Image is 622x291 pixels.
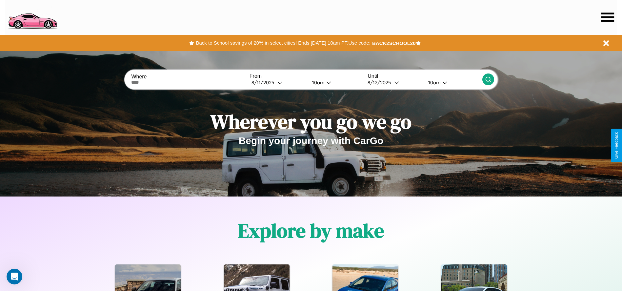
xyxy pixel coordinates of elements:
[238,217,384,244] h1: Explore by make
[372,40,416,46] b: BACK2SCHOOL20
[423,79,482,86] button: 10am
[368,79,394,86] div: 8 / 12 / 2025
[5,3,60,31] img: logo
[7,269,22,284] iframe: Intercom live chat
[425,79,442,86] div: 10am
[309,79,326,86] div: 10am
[250,73,364,79] label: From
[368,73,482,79] label: Until
[194,38,372,48] button: Back to School savings of 20% in select cities! Ends [DATE] 10am PT.Use code:
[307,79,364,86] button: 10am
[131,74,246,80] label: Where
[614,132,619,159] div: Give Feedback
[251,79,277,86] div: 8 / 11 / 2025
[250,79,307,86] button: 8/11/2025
